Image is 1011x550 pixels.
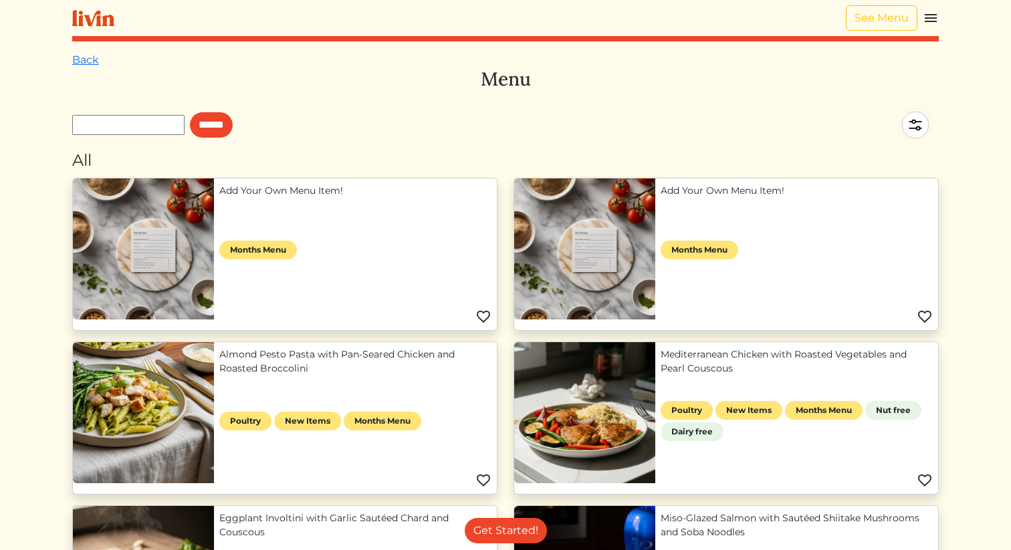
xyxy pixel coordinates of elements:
img: Favorite menu item [917,472,933,489]
a: Add Your Own Menu Item! [219,184,491,198]
a: Back [72,53,99,66]
a: Get Started! [465,518,547,543]
img: Favorite menu item [475,472,491,489]
img: livin-logo-a0d97d1a881af30f6274990eb6222085a2533c92bbd1e4f22c21b4f0d0e3210c.svg [72,10,114,27]
a: Add Your Own Menu Item! [661,184,933,198]
img: filter-5a7d962c2457a2d01fc3f3b070ac7679cf81506dd4bc827d76cf1eb68fb85cd7.svg [892,102,939,148]
a: See Menu [846,5,917,31]
img: Favorite menu item [475,309,491,325]
img: Favorite menu item [917,309,933,325]
a: Almond Pesto Pasta with Pan-Seared Chicken and Roasted Broccolini [219,348,491,376]
a: Mediterranean Chicken with Roasted Vegetables and Pearl Couscous [661,348,933,376]
h3: Menu [72,68,939,91]
a: Miso-Glazed Salmon with Sautéed Shiitake Mushrooms and Soba Noodles [661,511,933,539]
img: menu_hamburger-cb6d353cf0ecd9f46ceae1c99ecbeb4a00e71ca567a856bd81f57e9d8c17bb26.svg [923,10,939,26]
a: Eggplant Involtini with Garlic Sautéed Chard and Couscous [219,511,491,539]
div: All [72,148,939,172]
